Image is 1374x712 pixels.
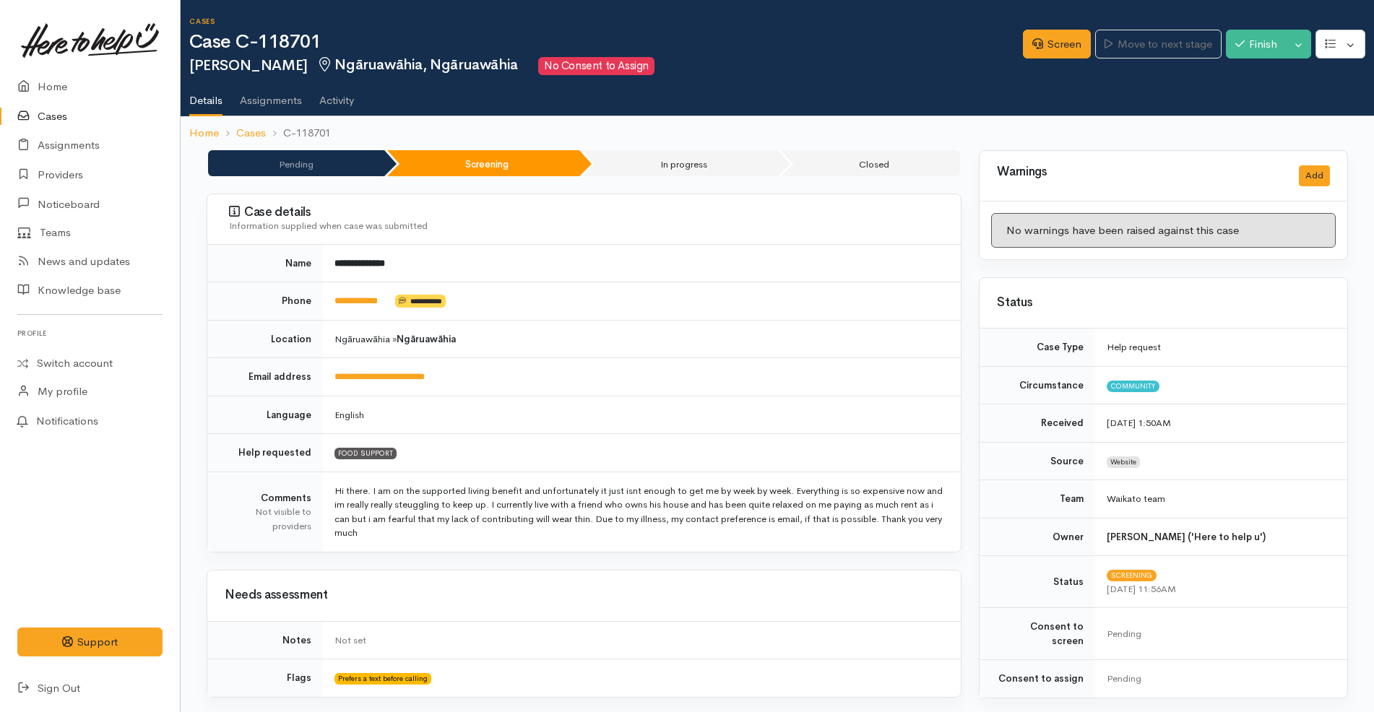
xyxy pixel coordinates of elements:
[538,57,654,75] span: No Consent to Assign
[980,329,1095,366] td: Case Type
[189,57,1023,75] h2: [PERSON_NAME]
[980,556,1095,608] td: Status
[17,628,163,657] button: Support
[240,75,302,116] a: Assignments
[189,125,219,142] a: Home
[1095,329,1347,366] td: Help request
[189,32,1023,53] h1: Case C-118701
[229,205,943,220] h3: Case details
[980,660,1095,698] td: Consent to assign
[582,150,778,176] li: In progress
[207,472,323,552] td: Comments
[1107,582,1330,596] div: [DATE] 11:56AM
[266,125,331,142] li: C-118701
[207,358,323,396] td: Email address
[334,448,397,459] span: FOOD SUPPORT
[334,673,431,685] span: Prefers a text before calling
[207,434,323,472] td: Help requested
[189,75,222,117] a: Details
[207,245,323,282] td: Name
[207,282,323,321] td: Phone
[1107,531,1266,543] b: [PERSON_NAME] ('Here to help u')
[181,116,1374,150] nav: breadcrumb
[189,17,1023,25] h6: Cases
[1107,456,1140,468] span: Website
[208,150,384,176] li: Pending
[225,589,943,602] h3: Needs assessment
[334,633,943,648] div: Not set
[236,125,266,142] a: Cases
[229,219,943,233] div: Information supplied when case was submitted
[316,56,518,74] span: Ngāruawāhia, Ngāruawāhia
[980,480,1095,518] td: Team
[980,404,1095,443] td: Received
[980,366,1095,404] td: Circumstance
[1107,417,1171,429] time: [DATE] 1:50AM
[1107,627,1330,641] div: Pending
[1107,492,1165,505] span: Waikato team
[323,472,961,552] td: Hi there. I am on the supported living benefit and unfortunately it just isnt enough to get me by...
[997,165,1282,179] h3: Warnings
[1299,165,1330,186] button: Add
[1095,30,1221,59] a: Move to next stage
[387,150,579,176] li: Screening
[225,505,311,533] div: Not visible to providers
[980,442,1095,480] td: Source
[207,396,323,434] td: Language
[207,659,323,697] td: Flags
[1107,570,1157,581] span: Screening
[319,75,354,116] a: Activity
[207,320,323,358] td: Location
[980,608,1095,660] td: Consent to screen
[1226,30,1287,59] button: Finish
[323,396,961,434] td: English
[1107,381,1159,392] span: Community
[980,518,1095,556] td: Owner
[17,324,163,343] h6: Profile
[397,333,456,345] b: Ngāruawāhia
[1023,30,1091,59] a: Screen
[781,150,960,176] li: Closed
[334,333,456,345] span: Ngāruawāhia »
[207,621,323,659] td: Notes
[997,296,1330,310] h3: Status
[991,213,1336,248] div: No warnings have been raised against this case
[1107,672,1330,686] div: Pending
